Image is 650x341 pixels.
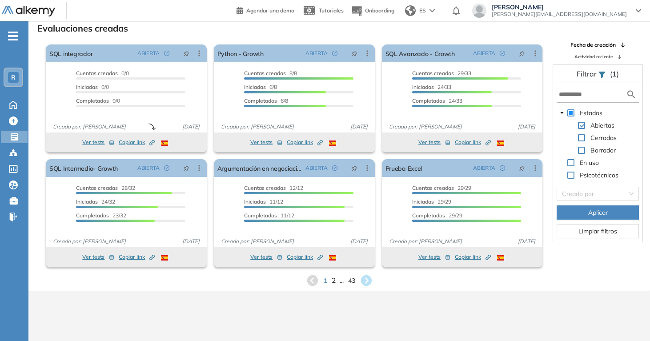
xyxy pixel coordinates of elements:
[492,11,627,18] span: [PERSON_NAME][EMAIL_ADDRESS][DOMAIN_NAME]
[345,46,364,60] button: pushpin
[49,123,129,131] span: Creado por: [PERSON_NAME]
[76,212,126,219] span: 23/32
[588,208,608,217] span: Aplicar
[412,198,434,205] span: Iniciadas
[49,237,129,245] span: Creado por: [PERSON_NAME]
[244,97,277,104] span: Completados
[244,185,286,191] span: Cuentas creadas
[412,212,445,219] span: Completados
[473,49,495,57] span: ABIERTA
[119,138,155,146] span: Copiar link
[385,159,422,177] a: Prueba Excel
[332,165,337,171] span: check-circle
[412,97,462,104] span: 24/33
[305,164,328,172] span: ABIERTA
[519,164,525,172] span: pushpin
[76,84,109,90] span: 0/0
[610,68,619,79] span: (1)
[580,109,602,117] span: Estados
[577,69,598,78] span: Filtrar
[287,252,323,262] button: Copiar link
[37,23,128,34] h3: Evaluaciones creadas
[419,7,426,15] span: ES
[500,165,505,171] span: check-circle
[305,49,328,57] span: ABIERTA
[76,97,109,104] span: Completados
[570,41,616,49] span: Fecha de creación
[244,212,294,219] span: 11/12
[412,84,434,90] span: Iniciadas
[287,138,323,146] span: Copiar link
[590,121,614,129] span: Abiertas
[385,44,455,62] a: SQL Avanzado - Growth
[329,255,336,261] img: ESP
[49,159,118,177] a: SQL Intermedio- Growth
[76,70,129,76] span: 0/0
[412,70,454,76] span: Cuentas creadas
[244,185,303,191] span: 12/12
[589,120,616,131] span: Abiertas
[514,237,539,245] span: [DATE]
[473,164,495,172] span: ABIERTA
[250,137,282,148] button: Ver tests
[76,198,98,205] span: Iniciadas
[217,123,297,131] span: Creado por: [PERSON_NAME]
[76,70,118,76] span: Cuentas creadas
[324,276,327,285] span: 1
[8,35,18,37] i: -
[500,51,505,56] span: check-circle
[11,74,16,81] span: R
[606,298,650,341] iframe: Chat Widget
[347,123,371,131] span: [DATE]
[492,4,627,11] span: [PERSON_NAME]
[161,140,168,146] img: ESP
[76,185,118,191] span: Cuentas creadas
[177,46,196,60] button: pushpin
[365,7,394,14] span: Onboarding
[76,198,115,205] span: 24/32
[217,44,264,62] a: Python - Growth
[348,276,355,285] span: 43
[351,1,394,20] button: Onboarding
[512,46,532,60] button: pushpin
[244,97,288,104] span: 6/8
[76,97,120,104] span: 0/0
[578,170,620,181] span: Psicotécnicos
[329,140,336,146] img: ESP
[412,97,445,104] span: Completados
[347,237,371,245] span: [DATE]
[578,226,617,236] span: Limpiar filtros
[497,140,504,146] img: ESP
[385,123,465,131] span: Creado por: [PERSON_NAME]
[589,145,618,156] span: Borrador
[418,137,450,148] button: Ver tests
[177,161,196,175] button: pushpin
[244,70,286,76] span: Cuentas creadas
[137,49,160,57] span: ABIERTA
[580,171,618,179] span: Psicotécnicos
[246,7,294,14] span: Agendar una demo
[244,70,297,76] span: 8/8
[578,108,604,118] span: Estados
[119,253,155,261] span: Copiar link
[512,161,532,175] button: pushpin
[405,5,416,16] img: world
[560,111,564,115] span: caret-down
[412,185,454,191] span: Cuentas creadas
[606,298,650,341] div: Widget de chat
[2,6,55,17] img: Logo
[287,137,323,148] button: Copiar link
[164,51,169,56] span: check-circle
[455,137,491,148] button: Copiar link
[590,134,617,142] span: Cerradas
[557,205,639,220] button: Aplicar
[351,164,357,172] span: pushpin
[578,157,601,168] span: En uso
[455,138,491,146] span: Copiar link
[412,198,451,205] span: 29/29
[497,255,504,261] img: ESP
[412,84,451,90] span: 24/33
[519,50,525,57] span: pushpin
[217,159,302,177] a: Argumentación en negociaciones
[76,212,109,219] span: Completados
